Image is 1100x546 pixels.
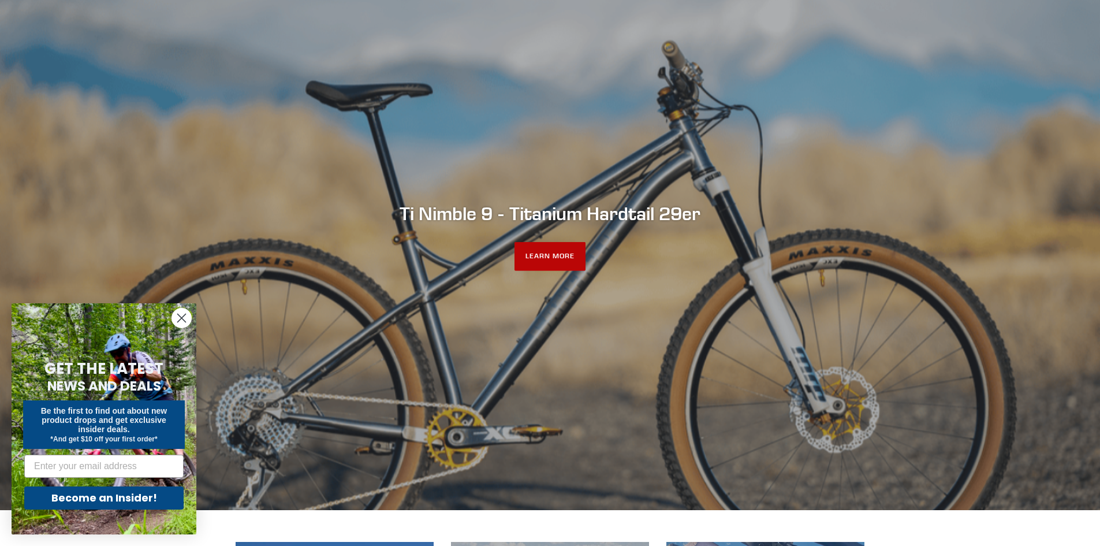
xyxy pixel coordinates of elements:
[41,406,167,434] span: Be the first to find out about new product drops and get exclusive insider deals.
[514,242,586,271] a: LEARN MORE
[24,486,184,510] button: Become an Insider!
[24,455,184,478] input: Enter your email address
[47,377,161,395] span: NEWS AND DEALS
[44,358,163,379] span: GET THE LATEST
[236,203,865,225] h2: Ti Nimble 9 - Titanium Hardtail 29er
[50,435,157,443] span: *And get $10 off your first order*
[171,308,192,328] button: Close dialog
